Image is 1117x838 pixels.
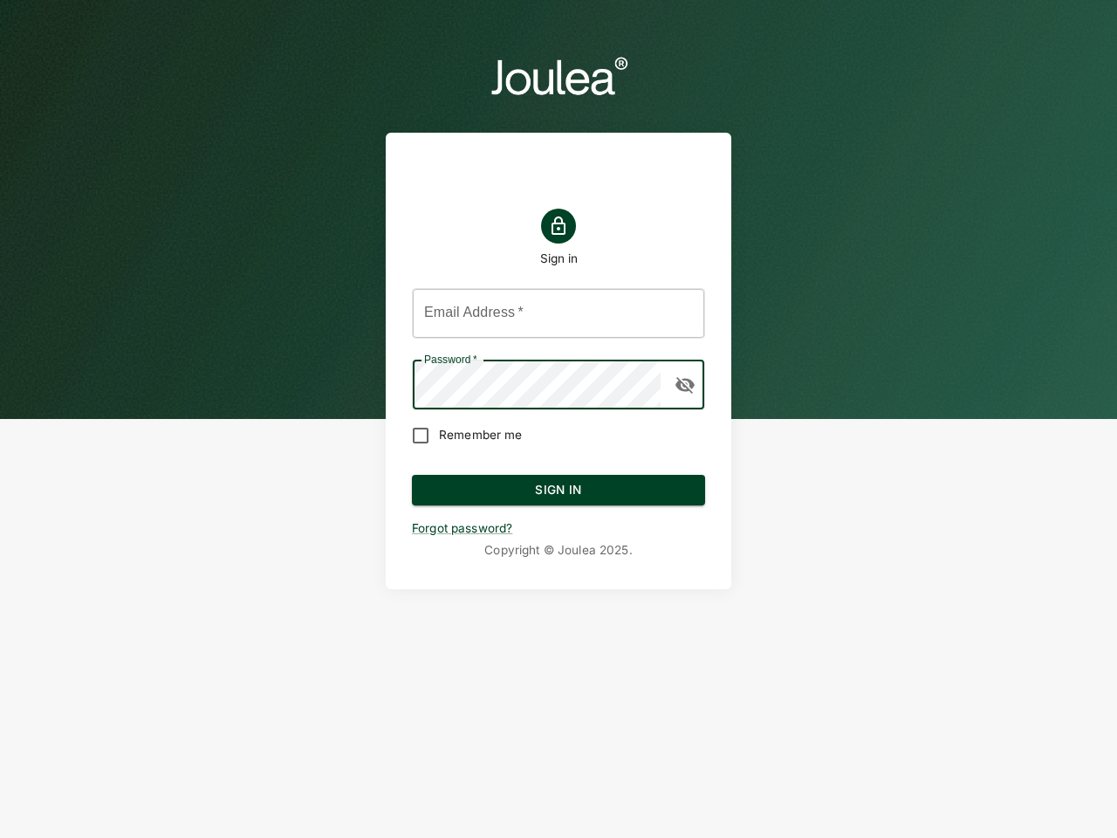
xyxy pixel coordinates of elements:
h1: Sign in [540,251,578,266]
button: Sign In [412,475,705,506]
a: Forgot password? [412,521,512,535]
p: Copyright © Joulea 2025 . [412,542,705,559]
label: Password [424,352,477,367]
img: logo [489,52,628,98]
span: Remember me [439,426,522,443]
